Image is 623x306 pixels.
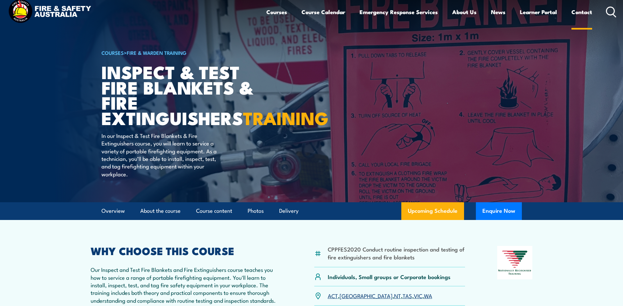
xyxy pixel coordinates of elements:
[424,292,432,299] a: WA
[301,3,345,21] a: Course Calendar
[520,3,557,21] a: Learner Portal
[328,292,338,299] a: ACT
[243,104,328,131] strong: TRAINING
[196,202,232,220] a: Course content
[497,246,533,279] img: Nationally Recognised Training logo.
[452,3,477,21] a: About Us
[340,292,392,299] a: [GEOGRAPHIC_DATA]
[101,49,264,56] h6: >
[403,292,412,299] a: TAS
[101,49,124,56] a: COURSES
[91,266,282,304] p: Our Inspect and Test Fire Blankets and Fire Extinguishers course teaches you how to service a ran...
[248,202,264,220] a: Photos
[491,3,505,21] a: News
[266,3,287,21] a: Courses
[328,292,432,299] p: , , , , ,
[394,292,401,299] a: NT
[571,3,592,21] a: Contact
[140,202,181,220] a: About the course
[101,202,125,220] a: Overview
[101,132,221,178] p: In our Inspect & Test Fire Blankets & Fire Extinguishers course, you will learn to service a vari...
[127,49,187,56] a: Fire & Warden Training
[328,273,451,280] p: Individuals, Small groups or Corporate bookings
[279,202,299,220] a: Delivery
[476,202,522,220] button: Enquire Now
[401,202,464,220] a: Upcoming Schedule
[328,245,465,261] li: CPPFES2020 Conduct routine inspection and testing of fire extinguishers and fire blankets
[414,292,422,299] a: VIC
[91,246,282,255] h2: WHY CHOOSE THIS COURSE
[360,3,438,21] a: Emergency Response Services
[101,64,264,125] h1: Inspect & Test Fire Blankets & Fire Extinguishers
